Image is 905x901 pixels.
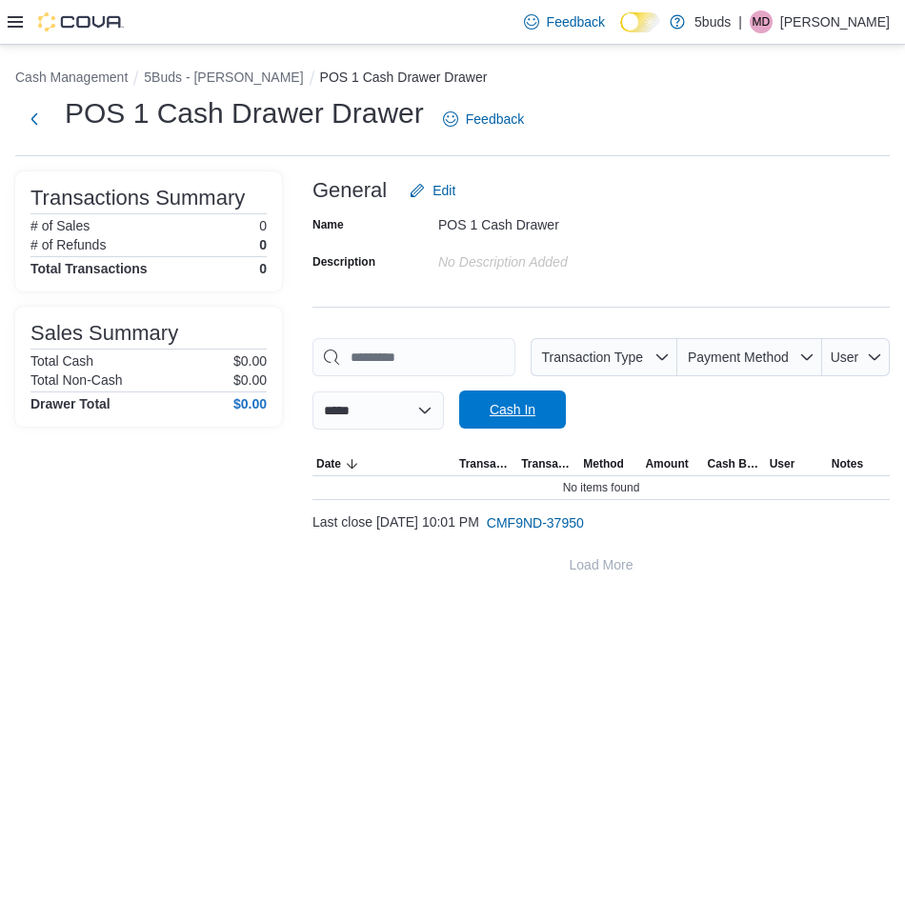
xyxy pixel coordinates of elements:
span: Payment Method [688,350,789,365]
h6: Total Cash [30,353,93,369]
span: Transaction Type [459,456,513,471]
span: Amount [645,456,688,471]
span: Cash In [490,400,535,419]
button: Next [15,100,53,138]
h4: 0 [259,261,267,276]
a: Feedback [516,3,613,41]
h4: Total Transactions [30,261,148,276]
label: Description [312,254,375,270]
label: Name [312,217,344,232]
span: Date [316,456,341,471]
img: Cova [38,12,124,31]
span: Transaction Type [541,350,643,365]
p: | [738,10,742,33]
h6: Total Non-Cash [30,372,123,388]
span: No items found [563,480,640,495]
button: User [822,338,890,376]
button: Payment Method [677,338,822,376]
h6: # of Refunds [30,237,106,252]
button: Transaction Type [455,452,517,475]
button: Notes [828,452,890,475]
button: CMF9ND-37950 [479,504,592,542]
input: This is a search bar. As you type, the results lower in the page will automatically filter. [312,338,515,376]
button: Cash In [459,390,566,429]
button: Transaction # [517,452,579,475]
button: Edit [402,171,463,210]
a: Feedback [435,100,532,138]
button: Date [312,452,455,475]
span: CMF9ND-37950 [487,513,584,532]
span: User [831,350,859,365]
h3: General [312,179,387,202]
p: $0.00 [233,372,267,388]
p: 5buds [694,10,731,33]
span: Cash Back [708,456,762,471]
button: Transaction Type [531,338,677,376]
h4: Drawer Total [30,396,111,411]
h4: $0.00 [233,396,267,411]
span: Feedback [547,12,605,31]
span: Feedback [466,110,524,129]
div: POS 1 Cash Drawer [438,210,694,232]
button: Method [579,452,641,475]
h1: POS 1 Cash Drawer Drawer [65,94,424,132]
button: POS 1 Cash Drawer Drawer [320,70,488,85]
p: 0 [259,218,267,233]
p: $0.00 [233,353,267,369]
input: Dark Mode [620,12,660,32]
button: Cash Back [704,452,766,475]
span: User [770,456,795,471]
button: Cash Management [15,70,128,85]
span: Dark Mode [620,32,621,33]
h6: # of Sales [30,218,90,233]
p: 0 [259,237,267,252]
p: [PERSON_NAME] [780,10,890,33]
button: User [766,452,828,475]
button: 5Buds - [PERSON_NAME] [144,70,303,85]
span: MD [753,10,771,33]
button: Load More [312,546,890,584]
span: Notes [832,456,863,471]
span: Method [583,456,624,471]
div: No Description added [438,247,694,270]
nav: An example of EuiBreadcrumbs [15,68,890,90]
span: Edit [432,181,455,200]
div: Last close [DATE] 10:01 PM [312,504,890,542]
div: Melissa Dunlop [750,10,773,33]
h3: Sales Summary [30,322,178,345]
h3: Transactions Summary [30,187,245,210]
button: Amount [641,452,703,475]
span: Transaction # [521,456,575,471]
span: Load More [570,555,633,574]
